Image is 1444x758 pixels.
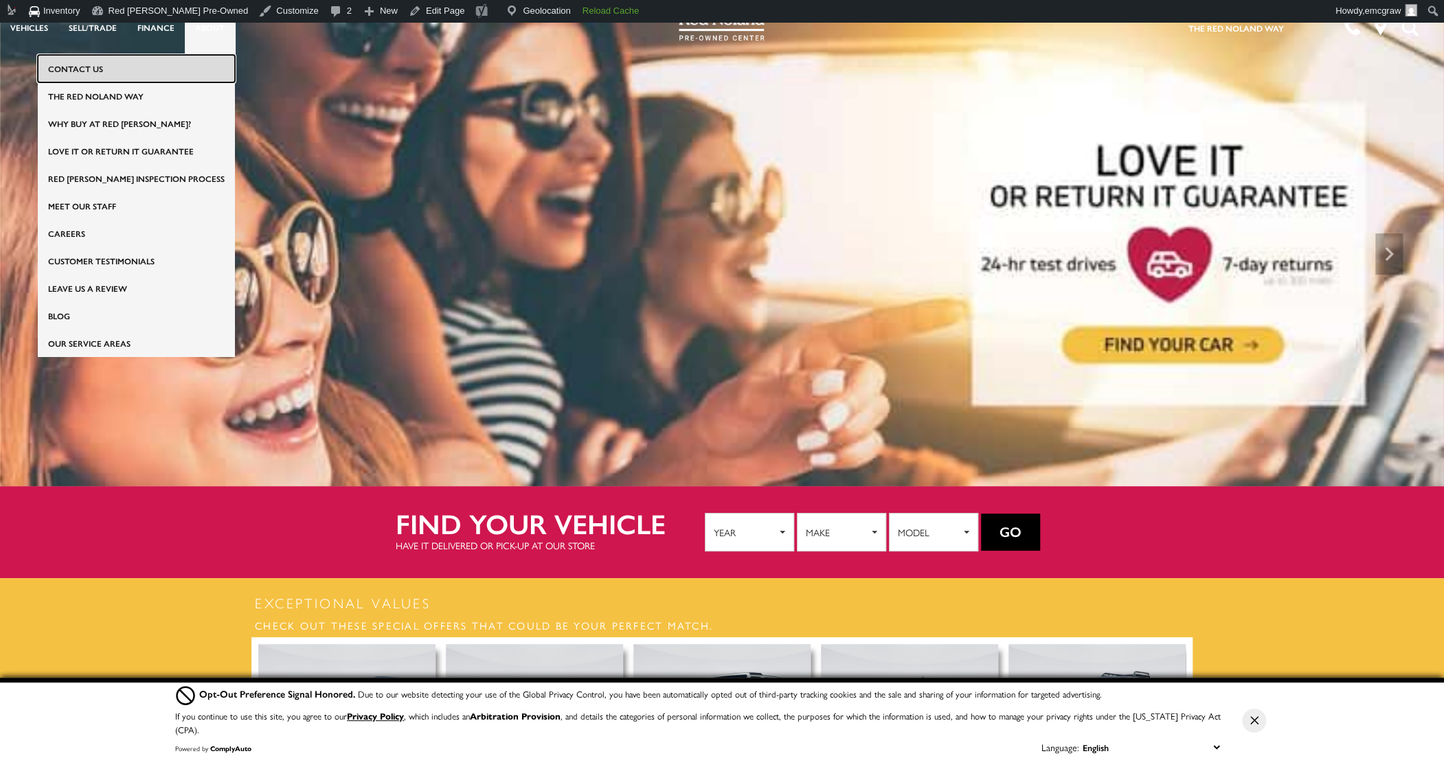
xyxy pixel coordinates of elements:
h2: Find your vehicle [396,508,705,538]
a: Red Noland Pre-Owned [679,19,765,32]
a: Blog [38,302,235,330]
span: Model [898,522,960,542]
a: Red [PERSON_NAME] Inspection Process [38,165,235,192]
span: Opt-Out Preference Signal Honored . [199,687,358,700]
div: Language: [1041,742,1079,752]
a: ComplyAuto [210,744,251,753]
a: The Red Noland Way [1188,22,1284,34]
strong: Arbitration Provision [470,709,561,722]
button: Go [981,514,1040,551]
a: Leave Us A Review [38,275,235,302]
a: Careers [38,220,235,247]
a: Contact Us [38,55,235,82]
div: Next [1375,233,1403,275]
button: Open the search field [1396,1,1423,54]
h3: Check out these special offers that could be your perfect match. [251,613,1193,637]
a: Why Buy at Red [PERSON_NAME]? [38,110,235,137]
p: If you continue to use this site, you agree to our , which includes an , and details the categori... [175,709,1221,736]
a: Privacy Policy [347,709,404,722]
button: Model [889,513,978,551]
img: Red Noland Pre-Owned [679,14,765,41]
button: Year [705,513,794,551]
a: Meet Our Staff [38,192,235,220]
div: Due to our website detecting your use of the Global Privacy Control, you have been automatically ... [199,687,1101,701]
a: The Red Noland Way [38,82,235,110]
strong: Reload Cache [583,5,639,16]
a: Love It or Return It Guarantee [38,137,235,165]
span: Year [714,522,776,542]
a: Customer Testimonials [38,247,235,275]
span: emcgraw [1364,5,1401,16]
div: Powered by [175,744,251,753]
a: Our Service Areas [38,330,235,357]
h2: Exceptional Values [251,593,1193,613]
button: Close Button [1242,709,1266,733]
p: Have it delivered or pick-up at our store [396,538,705,552]
select: Language Select [1079,739,1223,755]
button: Make [797,513,886,551]
span: Make [806,522,868,542]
